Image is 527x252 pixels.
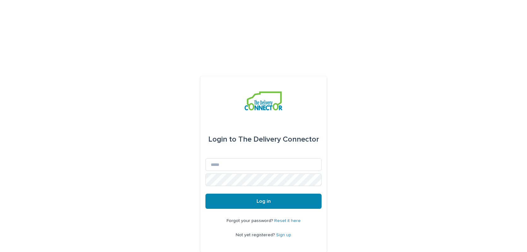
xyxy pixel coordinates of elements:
a: Sign up [276,233,291,237]
a: Reset it here [274,219,301,223]
div: The Delivery Connector [208,131,319,148]
span: Login to [208,136,236,143]
span: Not yet registered? [236,233,276,237]
img: aCWQmA6OSGG0Kwt8cj3c [245,91,282,110]
span: Forgot your password? [227,219,274,223]
button: Log in [205,194,322,209]
span: Log in [257,199,271,204]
